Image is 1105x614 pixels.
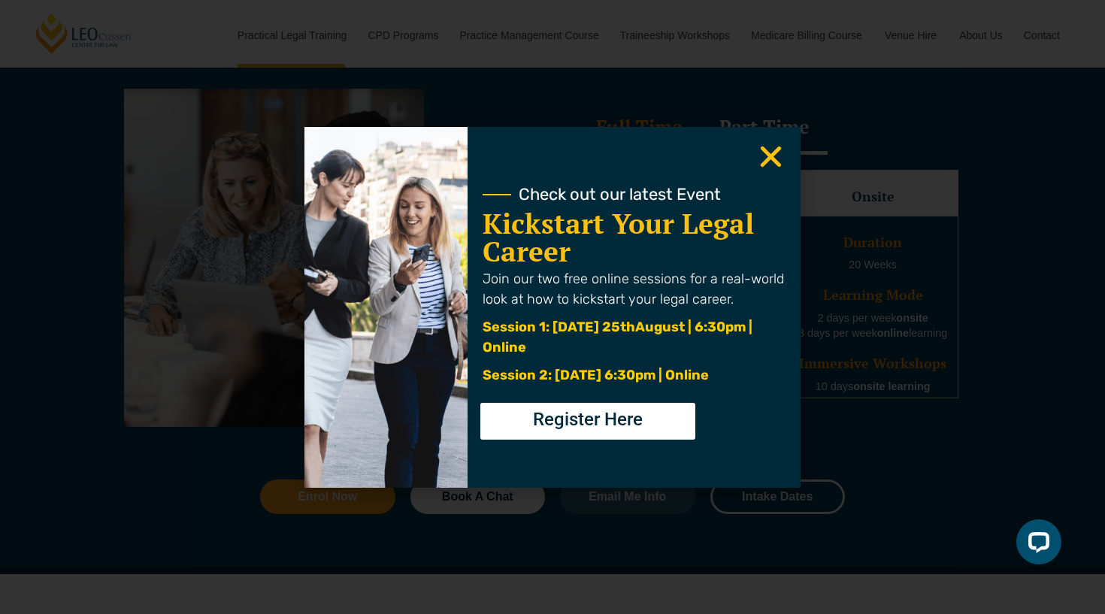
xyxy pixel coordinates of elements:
span: Session 1: [DATE] 25 [483,319,620,335]
span: Check out our latest Event [519,186,721,203]
span: Register Here [533,410,643,428]
span: August | 6:30pm | Online [483,319,752,355]
a: Close [756,142,786,171]
a: Register Here [480,403,695,440]
span: Join our two free online sessions for a real-world look at how to kickstart your legal career. [483,271,784,307]
span: th [620,319,635,335]
iframe: LiveChat chat widget [1004,513,1067,576]
a: Kickstart Your Legal Career [483,205,754,270]
span: Session 2: [DATE] 6:30pm | Online [483,367,709,383]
